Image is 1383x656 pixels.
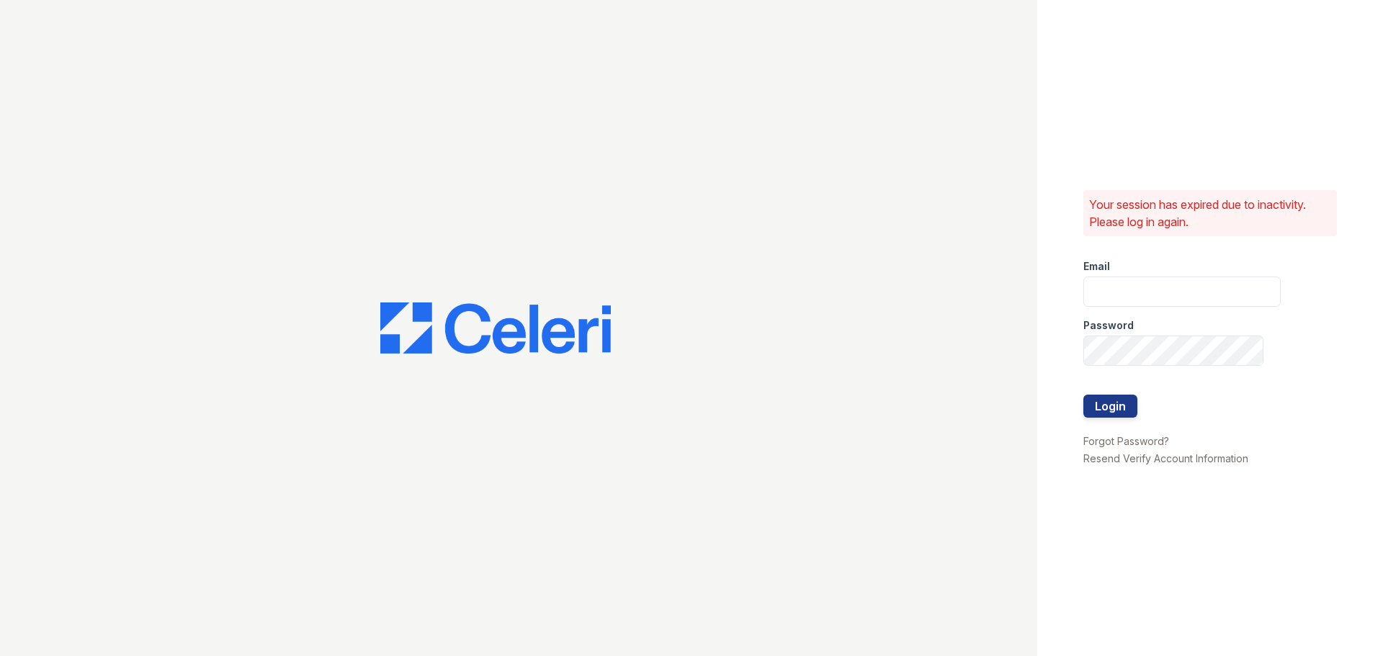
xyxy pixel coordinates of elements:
[1083,395,1137,418] button: Login
[1083,259,1110,274] label: Email
[1089,196,1331,230] p: Your session has expired due to inactivity. Please log in again.
[380,302,611,354] img: CE_Logo_Blue-a8612792a0a2168367f1c8372b55b34899dd931a85d93a1a3d3e32e68fde9ad4.png
[1083,435,1169,447] a: Forgot Password?
[1083,452,1248,464] a: Resend Verify Account Information
[1083,318,1134,333] label: Password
